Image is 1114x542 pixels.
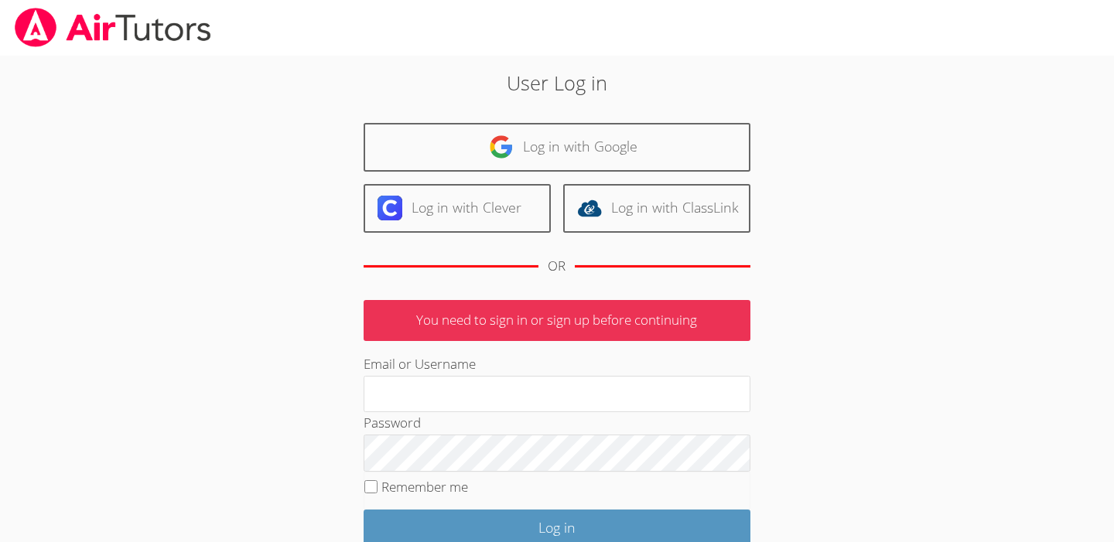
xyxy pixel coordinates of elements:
a: Log in with Clever [364,184,551,233]
label: Password [364,414,421,431]
label: Remember me [381,478,468,496]
img: clever-logo-6eab21bc6e7a338710f1a6ff85c0baf02591cd810cc4098c63d3a4b26e2feb20.svg [378,196,402,220]
h2: User Log in [256,68,858,97]
img: classlink-logo-d6bb404cc1216ec64c9a2012d9dc4662098be43eaf13dc465df04b49fa7ab582.svg [577,196,602,220]
a: Log in with Google [364,123,750,172]
p: You need to sign in or sign up before continuing [364,300,750,341]
label: Email or Username [364,355,476,373]
img: airtutors_banner-c4298cdbf04f3fff15de1276eac7730deb9818008684d7c2e4769d2f7ddbe033.png [13,8,213,47]
a: Log in with ClassLink [563,184,750,233]
img: google-logo-50288ca7cdecda66e5e0955fdab243c47b7ad437acaf1139b6f446037453330a.svg [489,135,514,159]
div: OR [548,255,566,278]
